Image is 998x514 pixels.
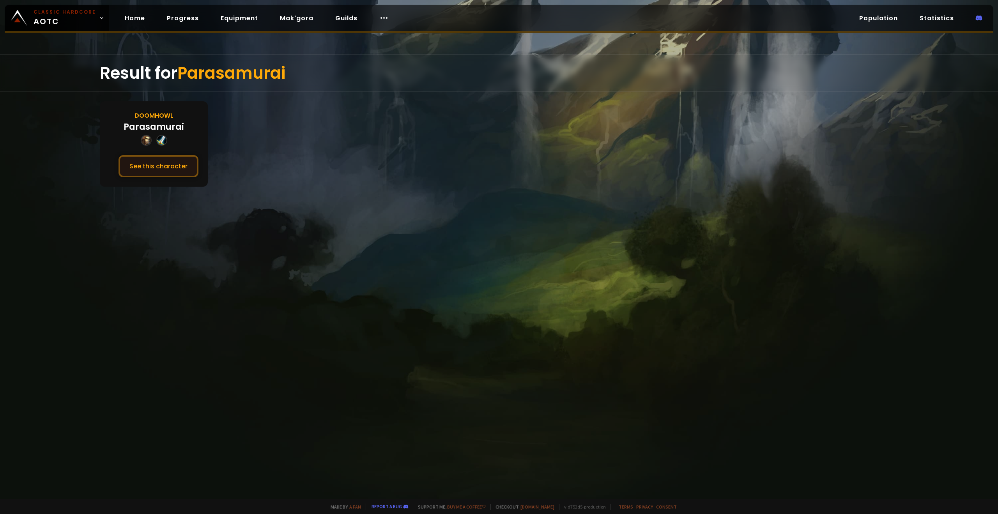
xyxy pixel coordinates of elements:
[559,504,606,510] span: v. d752d5 - production
[326,504,361,510] span: Made by
[636,504,653,510] a: Privacy
[853,10,904,26] a: Population
[274,10,320,26] a: Mak'gora
[520,504,554,510] a: [DOMAIN_NAME]
[119,10,151,26] a: Home
[913,10,960,26] a: Statistics
[34,9,96,16] small: Classic Hardcore
[372,503,402,509] a: Report a bug
[119,155,198,177] button: See this character
[329,10,364,26] a: Guilds
[490,504,554,510] span: Checkout
[124,120,184,133] div: Parasamurai
[161,10,205,26] a: Progress
[5,5,109,31] a: Classic HardcoreAOTC
[656,504,677,510] a: Consent
[100,55,898,92] div: Result for
[349,504,361,510] a: a fan
[214,10,264,26] a: Equipment
[413,504,486,510] span: Support me,
[134,111,173,120] div: Doomhowl
[177,62,285,85] span: Parasamurai
[34,9,96,27] span: AOTC
[447,504,486,510] a: Buy me a coffee
[619,504,633,510] a: Terms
